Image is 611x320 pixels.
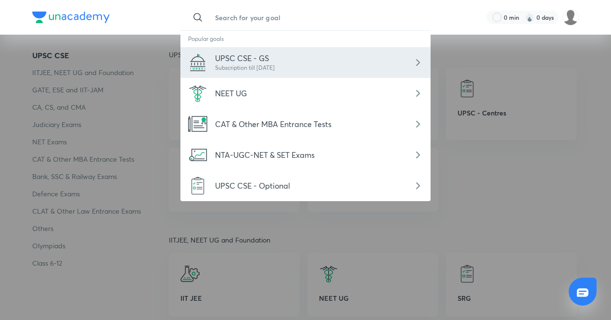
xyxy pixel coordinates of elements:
[562,9,579,26] img: Chaitanya
[215,180,290,191] span: UPSC CSE - Optional
[215,64,275,72] div: Subscription till [DATE]
[215,53,269,63] span: UPSC CSE - GS
[32,12,110,23] img: Company Logo
[525,13,535,22] img: streak
[215,119,331,129] span: CAT & Other MBA Entrance Tests
[215,88,247,98] span: NEET UG
[215,150,315,160] span: NTA-UGC-NET & SET Exams
[207,4,423,30] input: Search for your goal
